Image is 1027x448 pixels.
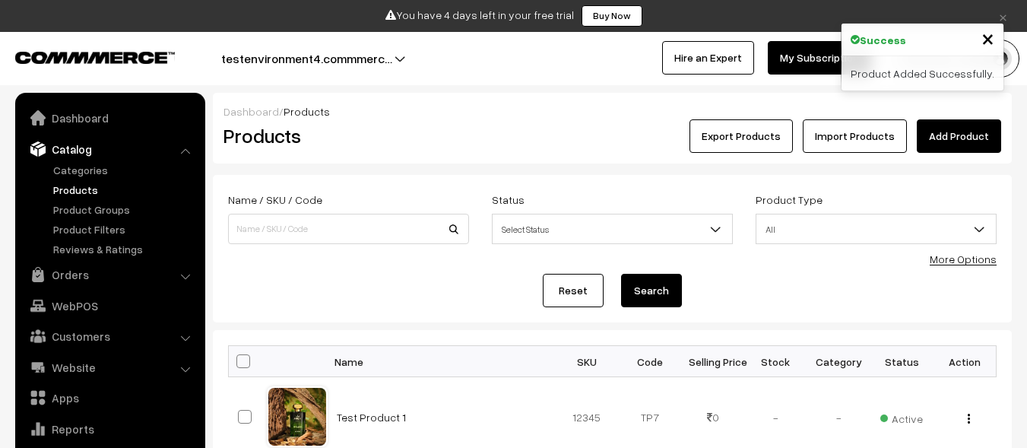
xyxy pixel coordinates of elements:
[880,407,923,427] span: Active
[556,346,619,377] th: SKU
[223,103,1001,119] div: /
[49,221,200,237] a: Product Filters
[917,119,1001,153] a: Add Product
[328,346,556,377] th: Name
[228,192,322,208] label: Name / SKU / Code
[803,119,907,153] a: Import Products
[681,346,744,377] th: Selling Price
[49,162,200,178] a: Categories
[19,261,200,288] a: Orders
[19,322,200,350] a: Customers
[756,216,996,243] span: All
[968,414,970,424] img: Menu
[756,214,997,244] span: All
[493,216,732,243] span: Select Status
[223,105,279,118] a: Dashboard
[492,214,733,244] span: Select Status
[981,24,994,52] span: ×
[49,241,200,257] a: Reviews & Ratings
[930,253,997,265] a: More Options
[662,41,754,75] a: Hire an Expert
[19,354,200,381] a: Website
[228,214,469,244] input: Name / SKU / Code
[933,346,997,377] th: Action
[19,415,200,443] a: Reports
[582,5,642,27] a: Buy Now
[284,105,330,118] span: Products
[543,274,604,307] a: Reset
[689,119,793,153] button: Export Products
[981,27,994,49] button: Close
[993,7,1013,25] a: ×
[168,40,445,78] button: testenvironment4.commmerc…
[223,124,468,148] h2: Products
[19,135,200,163] a: Catalog
[15,47,148,65] a: COMMMERCE
[19,292,200,319] a: WebPOS
[744,346,807,377] th: Stock
[870,346,933,377] th: Status
[756,192,823,208] label: Product Type
[807,346,870,377] th: Category
[860,32,906,48] strong: Success
[5,5,1022,27] div: You have 4 days left in your free trial
[621,274,682,307] button: Search
[19,104,200,132] a: Dashboard
[337,411,406,424] a: Test Product 1
[842,56,1003,91] div: Product Added Successfully.
[768,41,871,75] a: My Subscription
[618,346,681,377] th: Code
[49,182,200,198] a: Products
[15,52,175,63] img: COMMMERCE
[19,384,200,411] a: Apps
[492,192,525,208] label: Status
[49,202,200,218] a: Product Groups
